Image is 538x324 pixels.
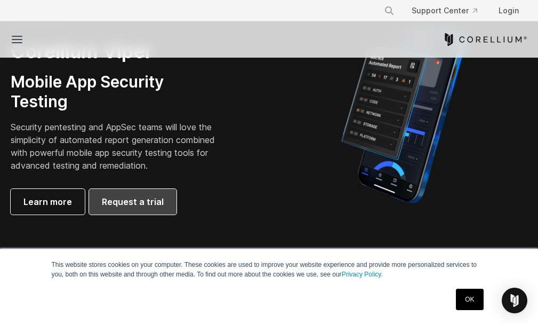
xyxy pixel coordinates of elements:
[342,271,383,278] a: Privacy Policy.
[102,195,164,208] span: Request a trial
[23,195,72,208] span: Learn more
[11,121,218,172] p: Security pentesting and AppSec teams will love the simplicity of automated report generation comb...
[380,1,399,20] button: Search
[490,1,527,20] a: Login
[443,33,527,46] a: Corellium Home
[456,289,483,310] a: OK
[11,189,85,215] a: Learn more
[502,288,527,313] div: Open Intercom Messenger
[403,1,486,20] a: Support Center
[11,72,218,112] h3: Mobile App Security Testing
[323,21,484,208] img: Corellium MATRIX automated report on iPhone showing app vulnerability test results across securit...
[89,189,176,215] a: Request a trial
[52,260,487,279] p: This website stores cookies on your computer. These cookies are used to improve your website expe...
[375,1,527,20] div: Navigation Menu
